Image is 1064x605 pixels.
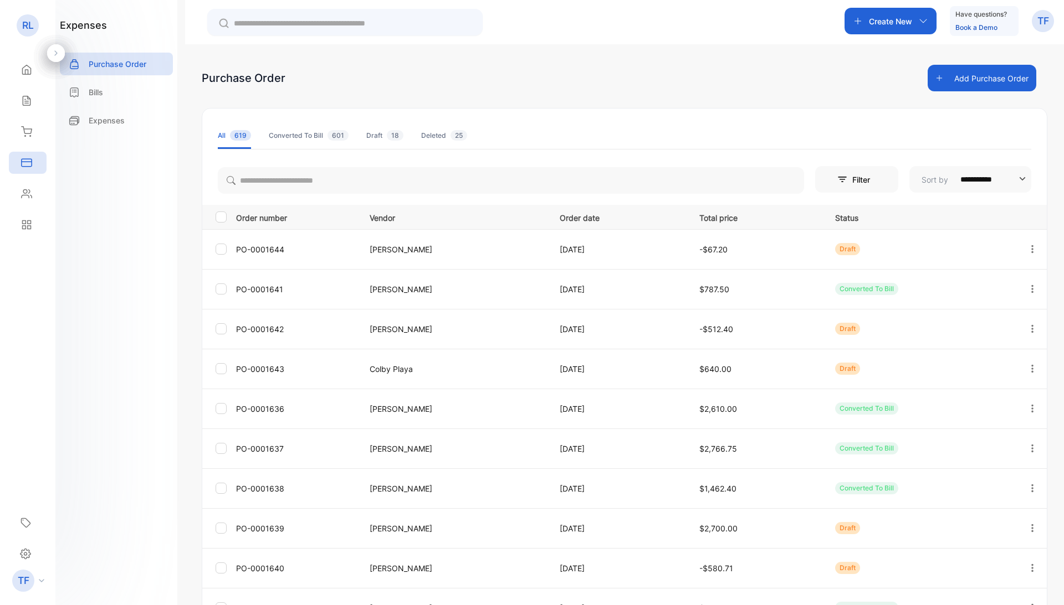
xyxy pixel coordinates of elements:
p: [PERSON_NAME] [370,323,537,335]
p: [DATE] [560,363,677,375]
p: Bills [89,86,103,98]
span: -$512.40 [699,324,733,334]
a: Bills [60,81,173,104]
span: 601 [328,130,349,141]
p: TF [1037,14,1049,28]
p: PO-0001640 [236,562,356,574]
span: Draft [840,563,856,572]
p: Vendor [370,210,537,224]
p: [DATE] [560,403,677,415]
p: [PERSON_NAME] [370,244,537,255]
a: Expenses [60,109,173,132]
span: Converted To Bill [840,285,894,293]
p: [PERSON_NAME] [370,523,537,534]
span: 18 [387,130,403,141]
span: $640.00 [699,364,731,374]
span: Draft [840,364,856,373]
p: Create New [869,15,912,27]
p: Order number [236,210,356,224]
p: PO-0001642 [236,323,356,335]
span: 619 [230,130,251,141]
p: Expenses [89,115,125,126]
p: Colby Playa [370,363,537,375]
p: [PERSON_NAME] [370,483,537,494]
p: [DATE] [560,483,677,494]
p: PO-0001643 [236,363,356,375]
div: Converted To Bill [269,131,349,141]
p: [DATE] [560,562,677,574]
div: Purchase Order [202,70,285,86]
p: PO-0001644 [236,244,356,255]
span: $1,462.40 [699,484,736,493]
p: [DATE] [560,244,677,255]
span: 25 [451,130,467,141]
p: PO-0001637 [236,443,356,454]
button: Sort by [909,166,1031,193]
span: Draft [840,524,856,532]
p: Order date [560,210,677,224]
p: [DATE] [560,523,677,534]
p: [PERSON_NAME] [370,283,537,295]
span: $2,700.00 [699,524,738,533]
p: [PERSON_NAME] [370,562,537,574]
p: [DATE] [560,283,677,295]
h1: expenses [60,18,107,33]
p: [PERSON_NAME] [370,443,537,454]
p: Have questions? [955,9,1007,20]
span: Converted To Bill [840,444,894,452]
span: -$67.20 [699,245,728,254]
p: PO-0001641 [236,283,356,295]
p: Total price [699,210,812,224]
span: Draft [840,245,856,253]
div: Draft [366,131,403,141]
p: [PERSON_NAME] [370,403,537,415]
p: PO-0001638 [236,483,356,494]
p: Status [835,210,1004,224]
a: Purchase Order [60,53,173,75]
p: RL [22,18,34,33]
p: [DATE] [560,443,677,454]
p: PO-0001636 [236,403,356,415]
a: Book a Demo [955,23,997,32]
span: Converted To Bill [840,404,894,412]
p: Purchase Order [89,58,146,70]
button: TF [1032,8,1054,34]
span: $787.50 [699,285,729,294]
button: Create New [845,8,937,34]
p: Sort by [922,174,948,185]
span: Converted To Bill [840,484,894,492]
button: Add Purchase Order [928,65,1036,91]
span: $2,766.75 [699,444,737,453]
div: All [218,131,251,141]
span: -$580.71 [699,563,733,573]
p: TF [18,573,29,588]
p: PO-0001639 [236,523,356,534]
span: Draft [840,324,856,333]
div: Deleted [421,131,467,141]
span: $2,610.00 [699,404,737,413]
p: [DATE] [560,323,677,335]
